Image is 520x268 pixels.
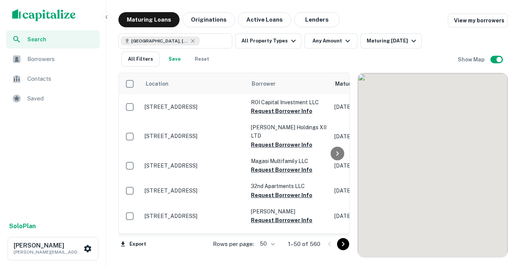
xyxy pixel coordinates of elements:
button: Lenders [294,12,340,27]
a: Borrowers [6,50,100,68]
button: Maturing [DATE] [361,33,422,49]
div: Maturing [DATE] [367,36,418,45]
p: [STREET_ADDRESS] [145,133,243,139]
iframe: Chat Widget [482,207,520,244]
h6: Show Map [458,55,486,64]
img: capitalize-logo.png [12,9,76,21]
button: [PERSON_NAME][PERSON_NAME][EMAIL_ADDRESS][DOMAIN_NAME] [8,237,98,260]
div: 50 [257,238,276,249]
button: Active Loans [238,12,291,27]
a: View my borrowers [448,14,508,27]
button: Request Borrower Info [251,191,312,200]
span: Search [27,35,95,44]
span: Saved [27,94,95,103]
p: [STREET_ADDRESS] [145,103,243,110]
button: Reset [190,52,214,67]
p: [PERSON_NAME] [251,207,327,216]
th: Location [141,73,247,94]
button: Maturing Loans [118,12,180,27]
p: ROI Capital Investment LLC [251,98,327,107]
span: Borrowers [27,55,95,64]
button: Request Borrower Info [251,216,312,225]
p: [PERSON_NAME] Holdings XII LTD [251,123,327,140]
strong: Solo Plan [9,223,36,230]
p: [PERSON_NAME][EMAIL_ADDRESS][DOMAIN_NAME] [14,249,82,255]
span: Borrower [252,79,276,88]
h6: [PERSON_NAME] [14,243,82,249]
a: Search [6,30,100,49]
p: Magasi Multifamily LLC [251,157,327,165]
a: Saved [6,89,100,108]
a: Contacts [6,70,100,88]
button: Originations [183,12,235,27]
p: [STREET_ADDRESS] [145,213,243,219]
button: Go to next page [337,238,349,250]
p: Rows per page: [213,240,254,249]
button: Save your search to get updates of matches that match your search criteria. [162,52,187,67]
span: Contacts [27,74,95,83]
p: 1–50 of 560 [288,240,320,249]
button: All Filters [121,52,159,67]
button: Any Amount [304,33,358,49]
span: [GEOGRAPHIC_DATA], [GEOGRAPHIC_DATA], [GEOGRAPHIC_DATA] [131,38,188,44]
a: SoloPlan [9,222,36,231]
p: [STREET_ADDRESS] [145,187,243,194]
button: Export [118,238,148,250]
button: Request Borrower Info [251,107,312,116]
p: Divitiae 1905 LLC [251,232,327,241]
th: Borrower [247,73,331,94]
p: [STREET_ADDRESS] [145,162,243,169]
div: 0 0 [358,73,507,257]
button: Request Borrower Info [251,165,312,174]
button: All Property Types [235,33,301,49]
p: 32nd Apartments LLC [251,182,327,190]
span: Location [145,79,178,88]
button: Request Borrower Info [251,140,312,149]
